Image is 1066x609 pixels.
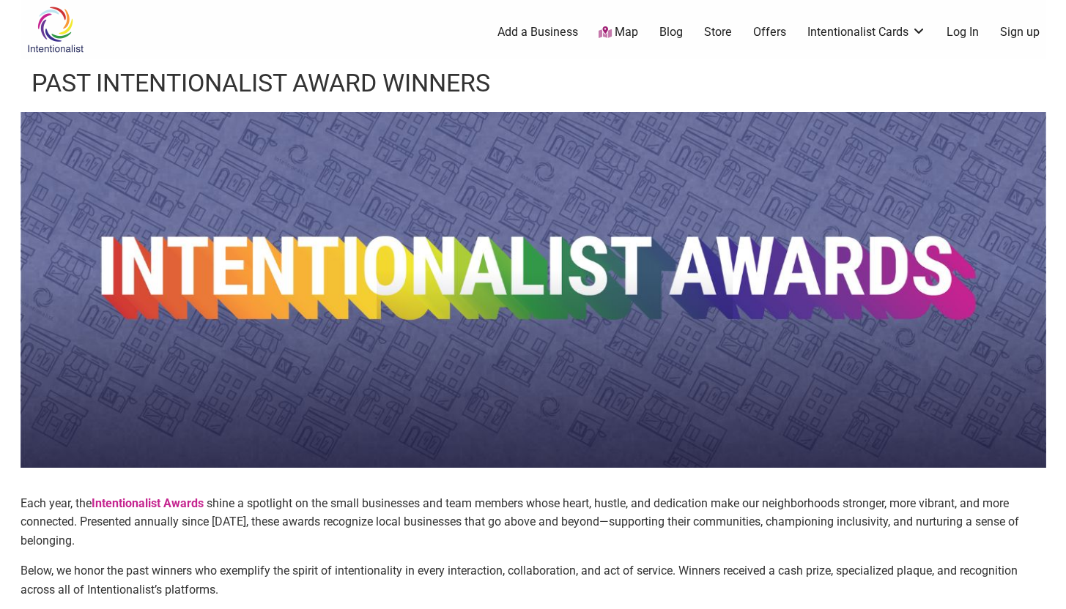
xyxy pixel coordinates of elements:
[92,496,207,510] a: Intentionalist Awards
[92,496,204,510] strong: Intentionalist Awards
[1000,24,1040,40] a: Sign up
[947,24,979,40] a: Log In
[32,66,490,101] h1: Past Intentionalist Award Winners
[21,561,1046,599] p: Below, we honor the past winners who exemplify the spirit of intentionality in every interaction,...
[659,24,683,40] a: Blog
[497,24,578,40] a: Add a Business
[807,24,926,40] a: Intentionalist Cards
[21,494,1046,550] p: Each year, the shine a spotlight on the small businesses and team members whose heart, hustle, an...
[21,6,90,53] img: Intentionalist
[753,24,786,40] a: Offers
[599,24,638,41] a: Map
[704,24,732,40] a: Store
